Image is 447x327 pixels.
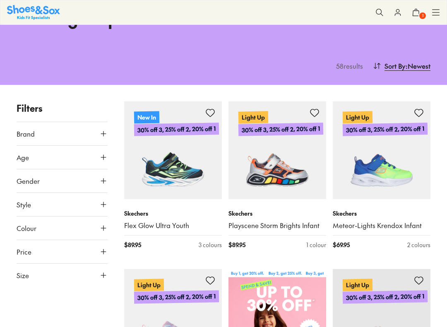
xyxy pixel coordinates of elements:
p: New In [134,111,159,123]
p: Skechers [228,209,326,218]
button: Age [17,146,108,169]
span: $ 69.95 [333,240,350,249]
p: Light Up [343,111,372,123]
span: Brand [17,129,35,139]
p: Light Up [238,111,268,123]
p: Skechers [124,209,222,218]
a: Meteor-Lights Krendox Infant [333,221,430,230]
p: 30% off 3, 25% off 2, 20% off 1 [238,123,323,136]
a: New In30% off 3, 25% off 2, 20% off 1 [124,101,222,199]
p: 58 results [333,61,363,71]
span: Gender [17,176,40,186]
p: 30% off 3, 25% off 2, 20% off 1 [134,123,219,136]
p: 30% off 3, 25% off 2, 20% off 1 [343,123,428,136]
span: Sort By [385,61,406,71]
span: Price [17,247,31,257]
span: : Newest [406,61,430,71]
button: Style [17,193,108,216]
button: 1 [407,3,425,22]
button: Brand [17,122,108,145]
button: Sort By:Newest [373,57,430,75]
p: Skechers [333,209,430,218]
a: Light Up30% off 3, 25% off 2, 20% off 1 [228,101,326,199]
button: Gender [17,169,108,192]
div: 2 colours [407,240,430,249]
p: Light Up [134,279,164,291]
div: 1 colour [306,240,326,249]
span: Style [17,200,31,209]
div: 3 colours [199,240,222,249]
span: Size [17,270,29,280]
span: Age [17,152,29,162]
span: Colour [17,223,36,233]
span: $ 89.95 [228,240,245,249]
p: 30% off 3, 25% off 2, 20% off 1 [343,290,428,304]
button: Size [17,264,108,287]
button: Price [17,240,108,263]
span: $ 89.95 [124,240,141,249]
p: Light Up [343,279,372,291]
a: Flex Glow Ultra Youth [124,221,222,230]
span: 1 [418,12,427,20]
img: SNS_Logo_Responsive.svg [7,5,60,19]
button: Colour [17,216,108,240]
p: 30% off 3, 25% off 2, 20% off 1 [134,290,219,304]
a: Playscene Storm Brights Infant [228,221,326,230]
a: Light Up30% off 3, 25% off 2, 20% off 1 [333,101,430,199]
p: Filters [17,101,108,115]
a: Shoes & Sox [7,5,60,19]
